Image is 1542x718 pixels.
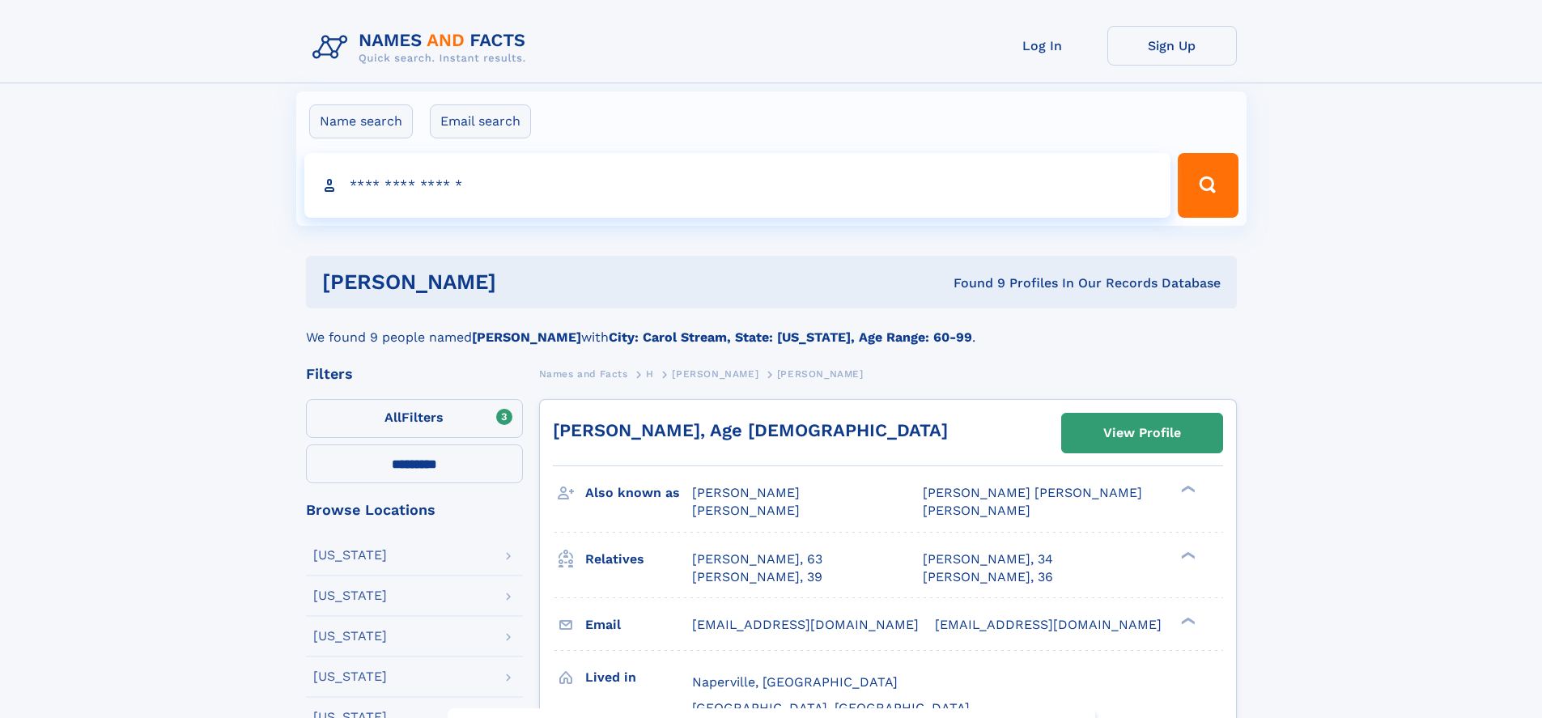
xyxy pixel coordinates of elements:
[692,700,970,716] span: [GEOGRAPHIC_DATA], [GEOGRAPHIC_DATA]
[553,420,948,440] a: [PERSON_NAME], Age [DEMOGRAPHIC_DATA]
[935,617,1162,632] span: [EMAIL_ADDRESS][DOMAIN_NAME]
[585,479,692,507] h3: Also known as
[322,272,725,292] h1: [PERSON_NAME]
[692,674,898,690] span: Naperville, [GEOGRAPHIC_DATA]
[923,503,1030,518] span: [PERSON_NAME]
[692,550,822,568] a: [PERSON_NAME], 63
[923,550,1053,568] a: [PERSON_NAME], 34
[724,274,1221,292] div: Found 9 Profiles In Our Records Database
[585,611,692,639] h3: Email
[306,26,539,70] img: Logo Names and Facts
[646,368,654,380] span: H
[384,410,401,425] span: All
[306,367,523,381] div: Filters
[306,503,523,517] div: Browse Locations
[1178,153,1238,218] button: Search Button
[430,104,531,138] label: Email search
[472,329,581,345] b: [PERSON_NAME]
[313,589,387,602] div: [US_STATE]
[692,617,919,632] span: [EMAIL_ADDRESS][DOMAIN_NAME]
[923,485,1142,500] span: [PERSON_NAME] [PERSON_NAME]
[692,568,822,586] a: [PERSON_NAME], 39
[672,363,758,384] a: [PERSON_NAME]
[313,549,387,562] div: [US_STATE]
[777,368,864,380] span: [PERSON_NAME]
[1062,414,1222,452] a: View Profile
[923,568,1053,586] a: [PERSON_NAME], 36
[313,630,387,643] div: [US_STATE]
[585,664,692,691] h3: Lived in
[672,368,758,380] span: [PERSON_NAME]
[609,329,972,345] b: City: Carol Stream, State: [US_STATE], Age Range: 60-99
[1103,414,1181,452] div: View Profile
[1177,615,1196,626] div: ❯
[1177,484,1196,495] div: ❯
[309,104,413,138] label: Name search
[978,26,1107,66] a: Log In
[306,399,523,438] label: Filters
[1107,26,1237,66] a: Sign Up
[306,308,1237,347] div: We found 9 people named with .
[304,153,1171,218] input: search input
[313,670,387,683] div: [US_STATE]
[692,503,800,518] span: [PERSON_NAME]
[646,363,654,384] a: H
[539,363,628,384] a: Names and Facts
[692,485,800,500] span: [PERSON_NAME]
[1177,550,1196,560] div: ❯
[585,546,692,573] h3: Relatives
